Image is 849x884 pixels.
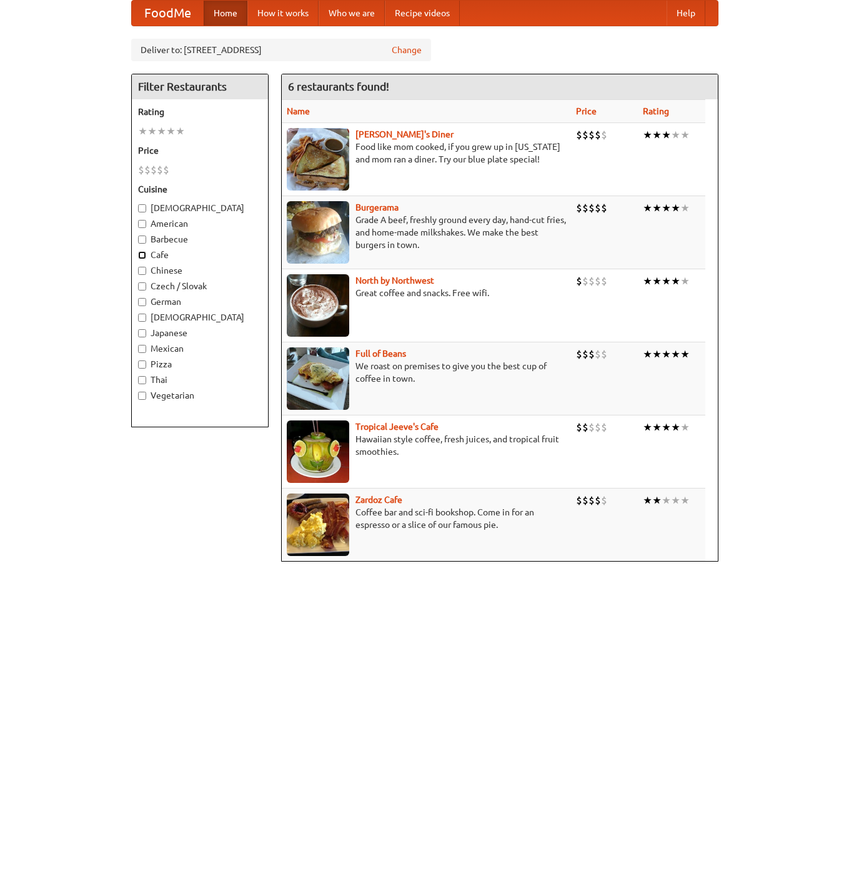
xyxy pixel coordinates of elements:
[355,276,434,286] a: North by Northwest
[287,128,349,191] img: sallys.jpg
[680,128,690,142] li: ★
[287,494,349,556] img: zardoz.jpg
[138,163,144,177] li: $
[288,81,389,92] ng-pluralize: 6 restaurants found!
[671,494,680,507] li: ★
[138,236,146,244] input: Barbecue
[138,220,146,228] input: American
[671,420,680,434] li: ★
[667,1,705,26] a: Help
[576,347,582,361] li: $
[138,204,146,212] input: [DEMOGRAPHIC_DATA]
[680,274,690,288] li: ★
[138,249,262,261] label: Cafe
[392,44,422,56] a: Change
[582,420,588,434] li: $
[588,420,595,434] li: $
[132,1,204,26] a: FoodMe
[671,128,680,142] li: ★
[355,422,439,432] a: Tropical Jeeve's Cafe
[643,128,652,142] li: ★
[355,495,402,505] a: Zardoz Cafe
[138,314,146,322] input: [DEMOGRAPHIC_DATA]
[138,217,262,230] label: American
[151,163,157,177] li: $
[138,282,146,291] input: Czech / Slovak
[680,420,690,434] li: ★
[157,124,166,138] li: ★
[385,1,460,26] a: Recipe videos
[355,129,454,139] a: [PERSON_NAME]'s Diner
[595,494,601,507] li: $
[138,251,146,259] input: Cafe
[680,201,690,215] li: ★
[355,202,399,212] b: Burgerama
[138,358,262,370] label: Pizza
[166,124,176,138] li: ★
[287,360,566,385] p: We roast on premises to give you the best cup of coffee in town.
[671,201,680,215] li: ★
[138,392,146,400] input: Vegetarian
[144,163,151,177] li: $
[287,433,566,458] p: Hawaiian style coffee, fresh juices, and tropical fruit smoothies.
[576,106,597,116] a: Price
[138,298,146,306] input: German
[138,124,147,138] li: ★
[576,274,582,288] li: $
[138,144,262,157] h5: Price
[595,347,601,361] li: $
[601,274,607,288] li: $
[588,494,595,507] li: $
[287,506,566,531] p: Coffee bar and sci-fi bookshop. Come in for an espresso or a slice of our famous pie.
[576,128,582,142] li: $
[287,420,349,483] img: jeeves.jpg
[355,349,406,359] a: Full of Beans
[287,347,349,410] img: beans.jpg
[671,274,680,288] li: ★
[582,201,588,215] li: $
[287,214,566,251] p: Grade A beef, freshly ground every day, hand-cut fries, and home-made milkshakes. We make the bes...
[131,39,431,61] div: Deliver to: [STREET_ADDRESS]
[671,347,680,361] li: ★
[163,163,169,177] li: $
[662,128,671,142] li: ★
[588,201,595,215] li: $
[588,274,595,288] li: $
[138,264,262,277] label: Chinese
[601,347,607,361] li: $
[176,124,185,138] li: ★
[138,311,262,324] label: [DEMOGRAPHIC_DATA]
[601,420,607,434] li: $
[138,374,262,386] label: Thai
[138,295,262,308] label: German
[287,274,349,337] img: north.jpg
[662,347,671,361] li: ★
[132,74,268,99] h4: Filter Restaurants
[138,327,262,339] label: Japanese
[652,274,662,288] li: ★
[643,347,652,361] li: ★
[138,360,146,369] input: Pizza
[595,128,601,142] li: $
[662,494,671,507] li: ★
[147,124,157,138] li: ★
[138,106,262,118] h5: Rating
[588,347,595,361] li: $
[576,201,582,215] li: $
[582,274,588,288] li: $
[680,494,690,507] li: ★
[595,274,601,288] li: $
[138,329,146,337] input: Japanese
[138,342,262,355] label: Mexican
[138,267,146,275] input: Chinese
[319,1,385,26] a: Who we are
[138,345,146,353] input: Mexican
[643,494,652,507] li: ★
[204,1,247,26] a: Home
[662,201,671,215] li: ★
